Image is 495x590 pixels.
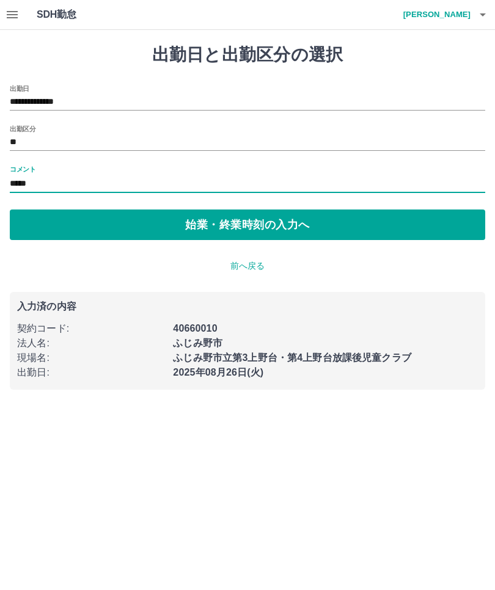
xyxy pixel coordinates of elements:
button: 始業・終業時刻の入力へ [10,209,485,240]
h1: 出勤日と出勤区分の選択 [10,45,485,65]
p: 前へ戻る [10,260,485,272]
b: ふじみ野市立第3上野台・第4上野台放課後児童クラブ [173,352,411,363]
label: コメント [10,164,35,173]
b: 40660010 [173,323,217,333]
p: 現場名 : [17,351,166,365]
b: 2025年08月26日(火) [173,367,263,377]
p: 出勤日 : [17,365,166,380]
p: 契約コード : [17,321,166,336]
p: 法人名 : [17,336,166,351]
p: 入力済の内容 [17,302,478,311]
b: ふじみ野市 [173,338,222,348]
label: 出勤日 [10,84,29,93]
label: 出勤区分 [10,124,35,133]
